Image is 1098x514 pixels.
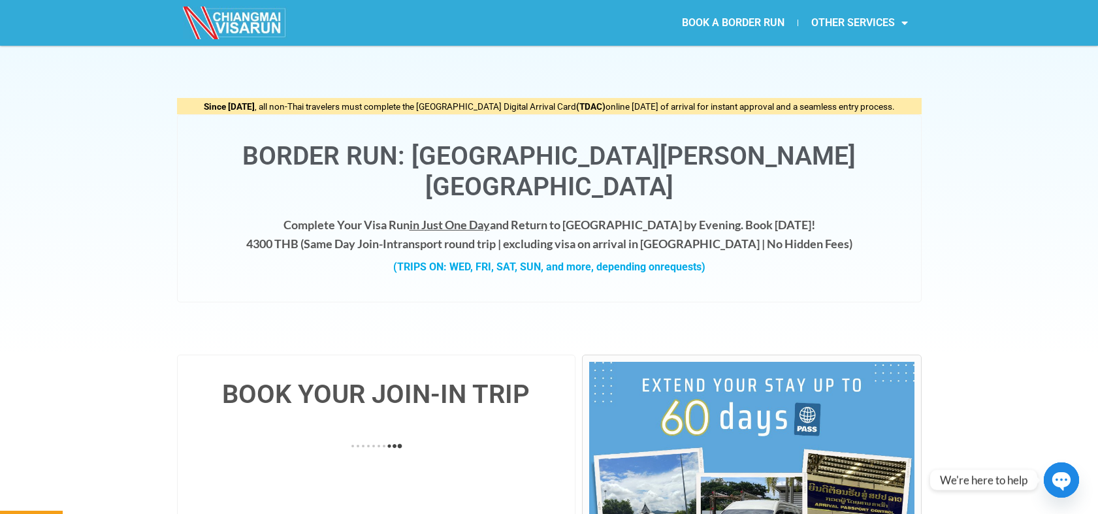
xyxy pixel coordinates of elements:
h1: Border Run: [GEOGRAPHIC_DATA][PERSON_NAME][GEOGRAPHIC_DATA] [191,141,908,202]
strong: Same Day Join-In [304,236,393,251]
nav: Menu [549,8,921,38]
strong: (TDAC) [576,101,606,112]
h4: Complete Your Visa Run and Return to [GEOGRAPHIC_DATA] by Evening. Book [DATE]! 4300 THB ( transp... [191,216,908,253]
a: OTHER SERVICES [798,8,921,38]
strong: (TRIPS ON: WED, FRI, SAT, SUN, and more, depending on [393,261,705,273]
span: , all non-Thai travelers must complete the [GEOGRAPHIC_DATA] Digital Arrival Card online [DATE] o... [204,101,895,112]
span: in Just One Day [410,217,490,232]
h4: BOOK YOUR JOIN-IN TRIP [191,381,562,408]
a: BOOK A BORDER RUN [669,8,798,38]
span: requests) [660,261,705,273]
strong: Since [DATE] [204,101,255,112]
